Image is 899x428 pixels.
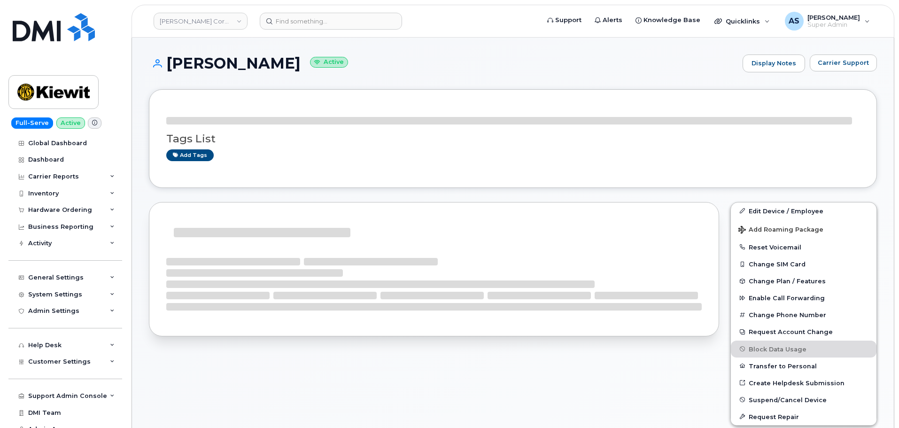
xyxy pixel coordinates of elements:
[310,57,348,68] small: Active
[731,323,876,340] button: Request Account Change
[731,408,876,425] button: Request Repair
[149,55,738,71] h1: [PERSON_NAME]
[743,54,805,72] a: Display Notes
[731,358,876,374] button: Transfer to Personal
[731,256,876,272] button: Change SIM Card
[731,391,876,408] button: Suspend/Cancel Device
[731,374,876,391] a: Create Helpdesk Submission
[818,58,869,67] span: Carrier Support
[166,133,860,145] h3: Tags List
[731,306,876,323] button: Change Phone Number
[749,396,827,403] span: Suspend/Cancel Device
[738,226,823,235] span: Add Roaming Package
[749,278,826,285] span: Change Plan / Features
[749,295,825,302] span: Enable Call Forwarding
[731,341,876,358] button: Block Data Usage
[731,289,876,306] button: Enable Call Forwarding
[731,219,876,239] button: Add Roaming Package
[731,239,876,256] button: Reset Voicemail
[731,202,876,219] a: Edit Device / Employee
[731,272,876,289] button: Change Plan / Features
[166,149,214,161] a: Add tags
[810,54,877,71] button: Carrier Support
